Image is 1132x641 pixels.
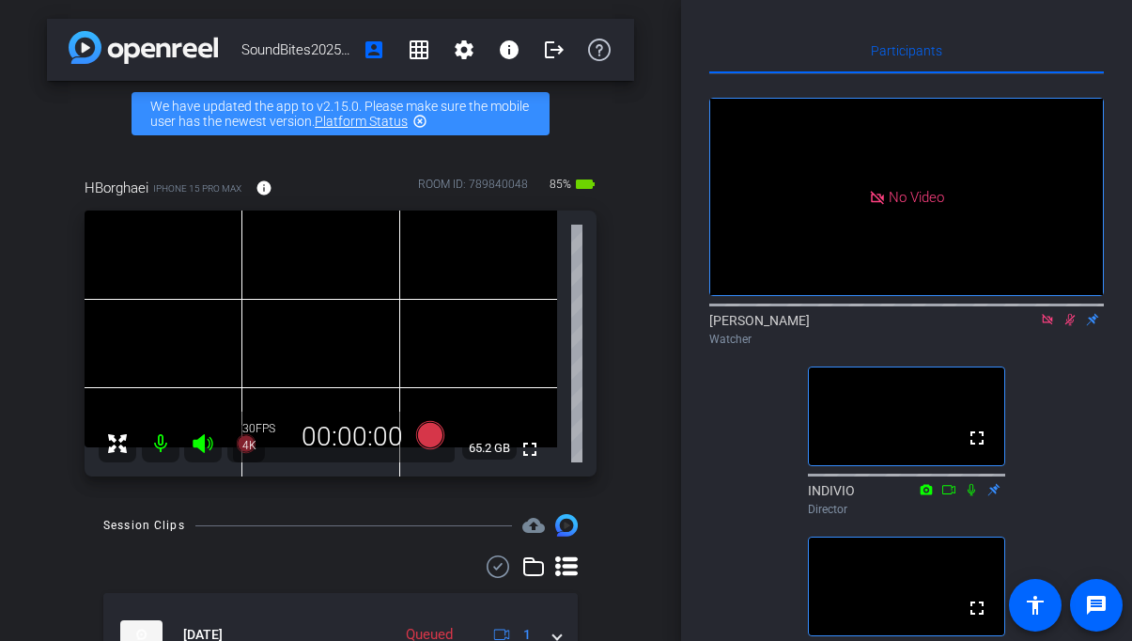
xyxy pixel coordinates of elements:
[315,114,408,129] a: Platform Status
[408,39,430,61] mat-icon: grid_on
[453,39,475,61] mat-icon: settings
[522,514,545,537] span: Destinations for your clips
[871,44,942,57] span: Participants
[69,31,218,64] img: app-logo
[242,421,289,436] div: 30
[132,92,550,135] div: We have updated the app to v2.15.0. Please make sure the mobile user has the newest version.
[543,39,566,61] mat-icon: logout
[547,169,574,199] span: 85%
[966,597,988,619] mat-icon: fullscreen
[522,514,545,537] mat-icon: cloud_upload
[85,178,148,198] span: HBorghaei
[418,176,528,203] div: ROOM ID: 789840048
[363,39,385,61] mat-icon: account_box
[1085,594,1108,617] mat-icon: message
[1024,594,1047,617] mat-icon: accessibility
[412,114,427,129] mat-icon: highlight_off
[103,516,185,535] div: Session Clips
[574,173,597,195] mat-icon: battery_std
[153,181,241,195] span: iPhone 15 Pro Max
[462,437,517,460] span: 65.2 GB
[519,438,541,461] mat-icon: fullscreen
[709,311,1104,348] div: [PERSON_NAME]
[256,422,275,435] span: FPS
[555,514,578,537] img: Session clips
[889,188,944,205] span: No Video
[808,481,1005,518] div: INDIVIO
[256,180,272,196] mat-icon: info
[241,31,351,69] span: SoundBites2025_Q1
[709,331,1104,348] div: Watcher
[242,438,289,453] div: 4K
[808,501,1005,518] div: Director
[498,39,520,61] mat-icon: info
[966,427,988,449] mat-icon: fullscreen
[289,421,415,453] div: 00:00:00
